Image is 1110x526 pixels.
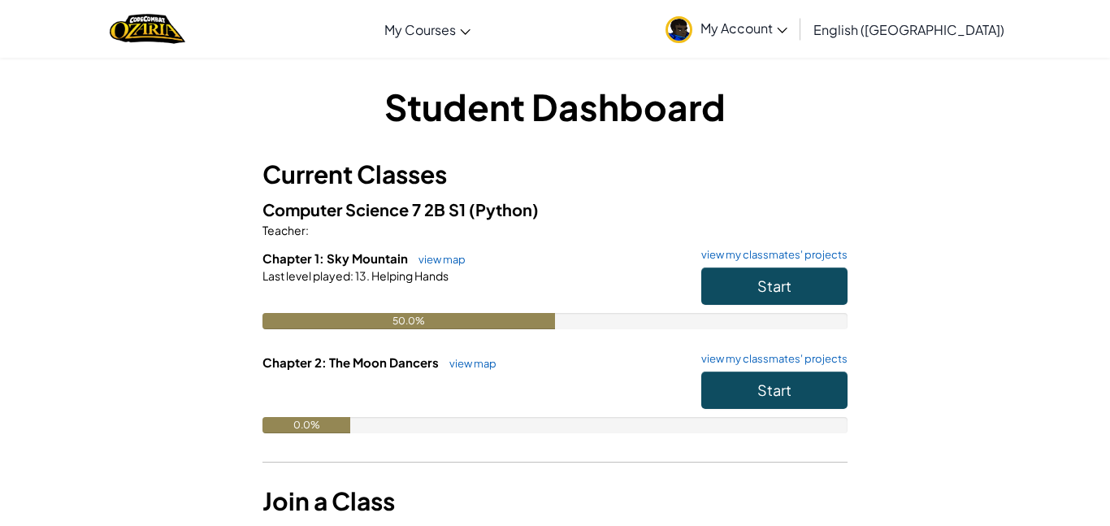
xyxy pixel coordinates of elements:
a: English ([GEOGRAPHIC_DATA]) [805,7,1012,51]
span: Last level played [262,268,350,283]
div: 50.0% [262,313,555,329]
span: (Python) [469,199,539,220]
span: My Account [700,20,787,37]
span: Chapter 1: Sky Mountain [262,250,410,266]
button: Start [701,267,848,305]
span: : [350,268,353,283]
a: view my classmates' projects [693,250,848,260]
a: Ozaria by CodeCombat logo [110,12,185,46]
h3: Join a Class [262,483,848,519]
span: Helping Hands [370,268,449,283]
span: Start [757,276,791,295]
span: 13. [353,268,370,283]
span: Chapter 2: The Moon Dancers [262,354,441,370]
h1: Student Dashboard [262,81,848,132]
img: Home [110,12,185,46]
span: Teacher [262,223,306,237]
a: view my classmates' projects [693,354,848,364]
h3: Current Classes [262,156,848,193]
img: avatar [666,16,692,43]
span: Start [757,380,791,399]
a: view map [441,357,496,370]
span: Computer Science 7 2B S1 [262,199,469,220]
a: My Account [657,3,796,54]
span: : [306,223,309,237]
a: view map [410,253,466,266]
span: My Courses [384,21,456,38]
span: English ([GEOGRAPHIC_DATA]) [813,21,1004,38]
a: My Courses [376,7,479,51]
div: 0.0% [262,417,350,433]
button: Start [701,372,848,409]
